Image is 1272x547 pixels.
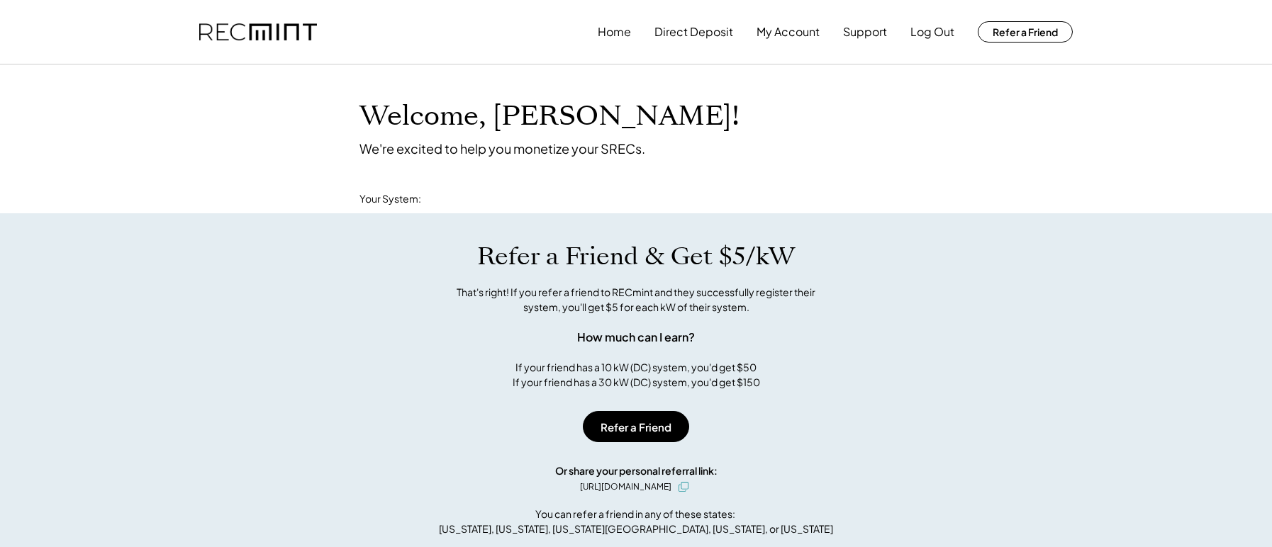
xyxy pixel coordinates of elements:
[199,23,317,41] img: recmint-logotype%403x.png
[598,18,631,46] button: Home
[441,285,831,315] div: That's right! If you refer a friend to RECmint and they successfully register their system, you'l...
[654,18,733,46] button: Direct Deposit
[577,329,695,346] div: How much can I earn?
[843,18,887,46] button: Support
[555,463,718,478] div: Or share your personal referral link:
[910,18,954,46] button: Log Out
[757,18,820,46] button: My Account
[583,411,689,442] button: Refer a Friend
[477,242,795,271] h1: Refer a Friend & Get $5/kW
[359,100,740,133] h1: Welcome, [PERSON_NAME]!
[359,140,645,157] div: We're excited to help you monetize your SRECs.
[978,21,1073,43] button: Refer a Friend
[580,480,671,493] div: [URL][DOMAIN_NAME]
[359,192,421,206] div: Your System:
[513,360,760,390] div: If your friend has a 10 kW (DC) system, you'd get $50 If your friend has a 30 kW (DC) system, you...
[675,478,692,495] button: click to copy
[439,507,833,536] div: You can refer a friend in any of these states: [US_STATE], [US_STATE], [US_STATE][GEOGRAPHIC_DATA...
